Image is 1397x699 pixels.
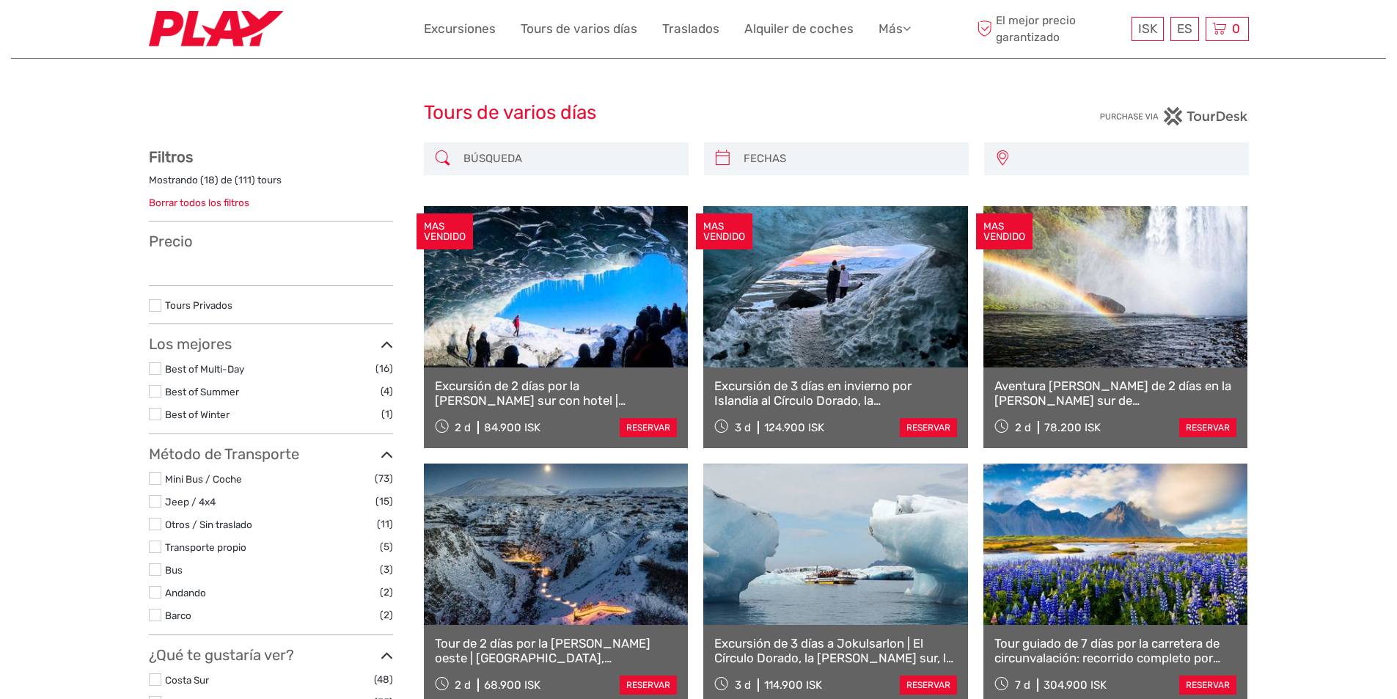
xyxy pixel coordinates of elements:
span: (2) [380,607,393,623]
a: Más [879,18,911,40]
a: Andando [165,587,206,599]
a: Excursión de 3 días a Jokulsarlon | El Círculo Dorado, la [PERSON_NAME] sur, la laguna glaciar y ... [714,636,957,666]
a: Otros / Sin traslado [165,519,252,530]
a: Best of Winter [165,409,230,420]
a: reservar [900,418,957,437]
span: (4) [381,383,393,400]
a: Transporte propio [165,541,246,553]
img: Fly Play [149,11,283,47]
a: Best of Multi-Day [165,363,244,375]
span: El mejor precio garantizado [974,12,1128,45]
a: reservar [1179,676,1236,695]
a: Jeep / 4x4 [165,496,216,508]
a: reservar [620,676,677,695]
span: 2 d [1015,421,1031,434]
span: (48) [374,671,393,688]
div: 68.900 ISK [484,678,540,692]
a: Alquiler de coches [744,18,854,40]
span: (5) [380,538,393,555]
span: (2) [380,584,393,601]
a: Costa Sur [165,674,209,686]
h3: Los mejores [149,335,393,353]
a: reservar [900,676,957,695]
a: Tour de 2 días por la [PERSON_NAME] oeste | [GEOGRAPHIC_DATA], [GEOGRAPHIC_DATA] con Canyon Baths [435,636,678,666]
span: (15) [375,493,393,510]
input: FECHAS [738,146,961,172]
a: Excursión de 2 días por la [PERSON_NAME] sur con hotel | [GEOGRAPHIC_DATA], [GEOGRAPHIC_DATA], [G... [435,378,678,409]
h1: Tours de varios días [424,101,974,125]
span: 3 d [735,678,751,692]
span: 0 [1230,21,1242,36]
div: 114.900 ISK [764,678,822,692]
label: 111 [238,173,252,187]
h3: Precio [149,233,393,250]
div: MAS VENDIDO [976,213,1033,250]
h3: ¿Qué te gustaría ver? [149,646,393,664]
a: Tours Privados [165,299,232,311]
span: 7 d [1015,678,1030,692]
label: 18 [204,173,215,187]
div: 78.200 ISK [1044,421,1101,434]
a: reservar [620,418,677,437]
a: Best of Summer [165,386,239,398]
span: (3) [380,561,393,578]
div: 304.900 ISK [1044,678,1107,692]
div: MAS VENDIDO [417,213,473,250]
strong: Filtros [149,148,193,166]
div: MAS VENDIDO [696,213,752,250]
span: (73) [375,470,393,487]
a: Tours de varios días [521,18,637,40]
span: (1) [381,406,393,422]
span: (16) [375,360,393,377]
div: 124.900 ISK [764,421,824,434]
span: (11) [377,516,393,533]
a: reservar [1179,418,1236,437]
img: PurchaseViaTourDesk.png [1099,107,1248,125]
span: 3 d [735,421,751,434]
a: Borrar todos los filtros [149,197,249,208]
a: Tour guiado de 7 días por la carretera de circunvalación: recorrido completo por [GEOGRAPHIC_DATA] [994,636,1237,666]
a: Mini Bus / Coche [165,473,242,485]
div: 84.900 ISK [484,421,540,434]
span: 2 d [455,678,471,692]
a: Traslados [662,18,719,40]
a: Barco [165,610,191,621]
input: BÚSQUEDA [458,146,681,172]
a: Excursión de 3 días en invierno por Islandia al Círculo Dorado, la [PERSON_NAME] sur, la caminata... [714,378,957,409]
a: Aventura [PERSON_NAME] de 2 días en la [PERSON_NAME] sur de [GEOGRAPHIC_DATA], senderismo por los... [994,378,1237,409]
h3: Método de Transporte [149,445,393,463]
span: ISK [1138,21,1157,36]
div: ES [1170,17,1199,41]
a: Bus [165,564,183,576]
div: Mostrando ( ) de ( ) tours [149,173,393,196]
span: 2 d [455,421,471,434]
a: Excursiones [424,18,496,40]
